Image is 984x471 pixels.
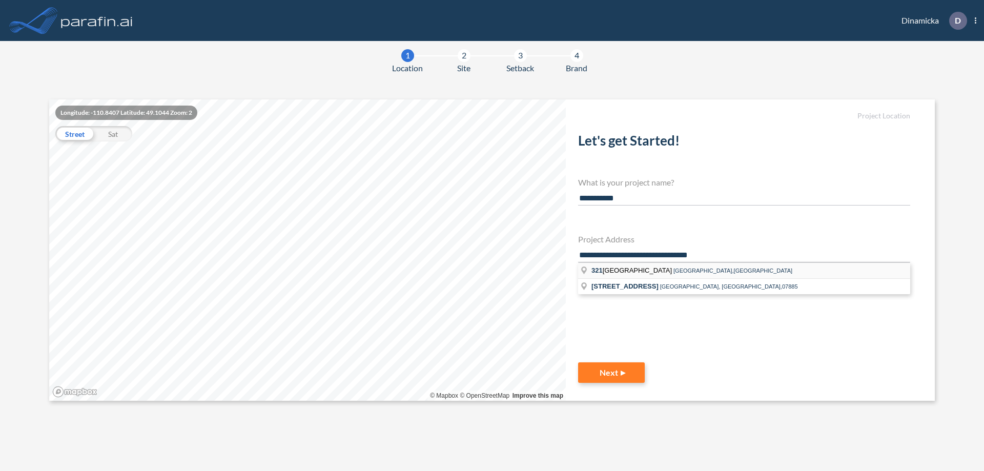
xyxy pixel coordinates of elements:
a: Mapbox [430,392,458,399]
span: Brand [566,62,587,74]
h2: Let's get Started! [578,133,910,153]
span: Setback [506,62,534,74]
h4: Project Address [578,234,910,244]
div: Sat [94,126,132,141]
span: [GEOGRAPHIC_DATA],[GEOGRAPHIC_DATA] [673,268,792,274]
p: D [955,16,961,25]
button: Next [578,362,645,383]
h4: What is your project name? [578,177,910,187]
div: 4 [570,49,583,62]
span: Site [457,62,470,74]
div: 1 [401,49,414,62]
div: 3 [514,49,527,62]
span: [GEOGRAPHIC_DATA] [591,267,673,274]
span: 321 [591,267,603,274]
span: [STREET_ADDRESS] [591,282,659,290]
span: [GEOGRAPHIC_DATA], [GEOGRAPHIC_DATA],07885 [660,283,798,290]
a: Improve this map [512,392,563,399]
img: logo [59,10,135,31]
a: Mapbox homepage [52,386,97,398]
div: Longitude: -110.8407 Latitude: 49.1044 Zoom: 2 [55,106,197,120]
div: 2 [458,49,470,62]
h5: Project Location [578,112,910,120]
div: Dinamicka [886,12,976,30]
div: Street [55,126,94,141]
canvas: Map [49,99,566,401]
span: Location [392,62,423,74]
a: OpenStreetMap [460,392,509,399]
